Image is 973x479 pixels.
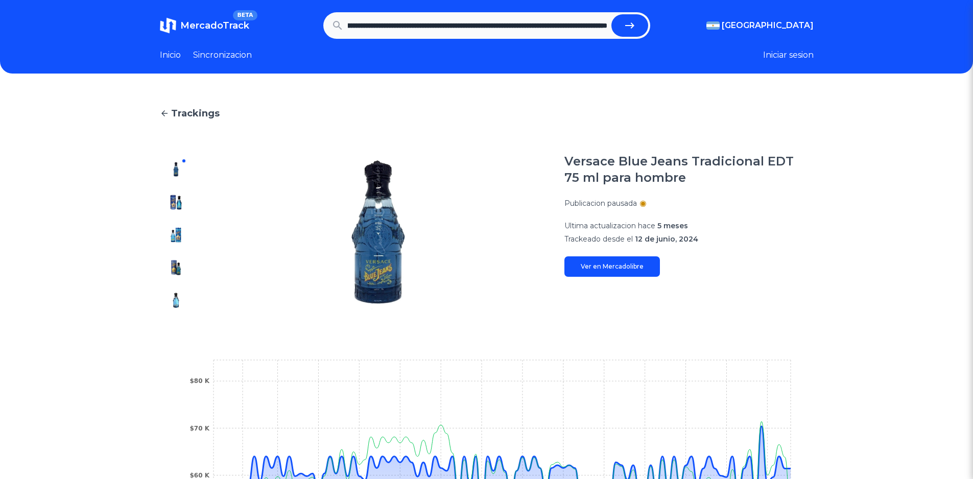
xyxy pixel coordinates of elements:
[180,20,249,31] span: MercadoTrack
[564,198,637,208] p: Publicacion pausada
[635,234,698,244] span: 12 de junio, 2024
[160,17,176,34] img: MercadoTrack
[168,194,184,210] img: Versace Blue Jeans Tradicional EDT 75 ml para hombre
[168,227,184,243] img: Versace Blue Jeans Tradicional EDT 75 ml para hombre
[722,19,814,32] span: [GEOGRAPHIC_DATA]
[189,377,209,385] tspan: $80 K
[168,161,184,178] img: Versace Blue Jeans Tradicional EDT 75 ml para hombre
[193,49,252,61] a: Sincronizacion
[657,221,688,230] span: 5 meses
[168,259,184,276] img: Versace Blue Jeans Tradicional EDT 75 ml para hombre
[706,19,814,32] button: [GEOGRAPHIC_DATA]
[233,10,257,20] span: BETA
[763,49,814,61] button: Iniciar sesion
[160,17,249,34] a: MercadoTrackBETA
[564,153,814,186] h1: Versace Blue Jeans Tradicional EDT 75 ml para hombre
[564,221,655,230] span: Ultima actualizacion hace
[160,106,814,121] a: Trackings
[160,49,181,61] a: Inicio
[189,472,209,479] tspan: $60 K
[171,106,220,121] span: Trackings
[189,425,209,432] tspan: $70 K
[564,234,633,244] span: Trackeado desde el
[564,256,660,277] a: Ver en Mercadolibre
[213,153,544,317] img: Versace Blue Jeans Tradicional EDT 75 ml para hombre
[706,21,720,30] img: Argentina
[168,292,184,308] img: Versace Blue Jeans Tradicional EDT 75 ml para hombre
